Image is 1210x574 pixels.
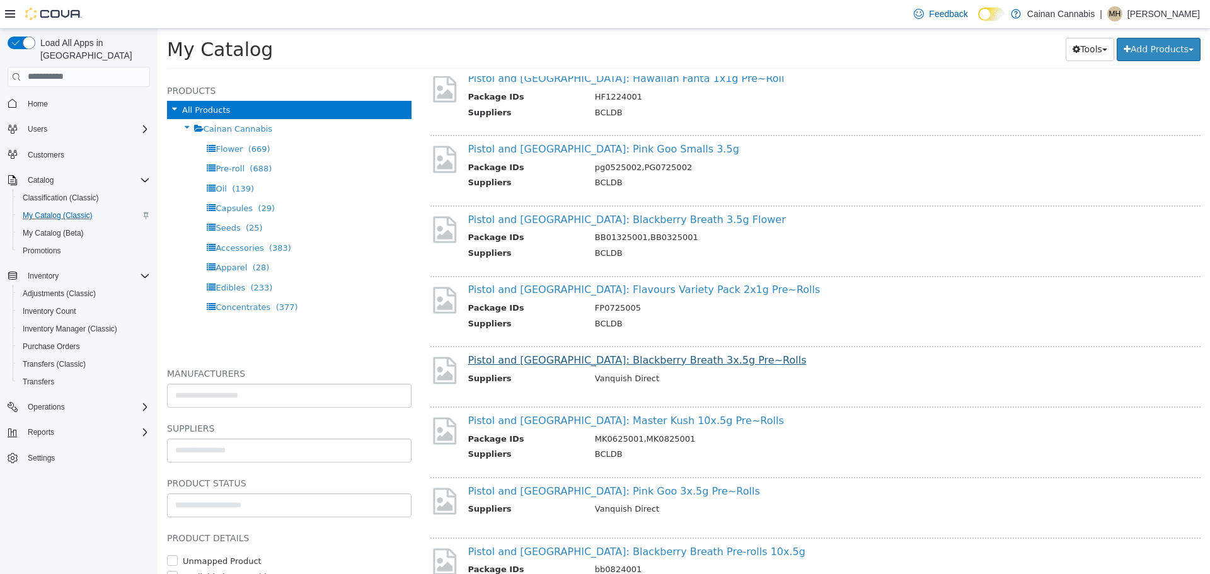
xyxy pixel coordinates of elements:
span: Catalog [28,175,54,185]
a: Adjustments (Classic) [18,286,101,301]
span: All Products [25,76,72,86]
p: Cainan Cannabis [1027,6,1095,21]
td: Vanquish Direct [428,474,1015,490]
button: My Catalog (Classic) [13,207,155,224]
button: Customers [3,146,155,164]
span: (377) [118,273,141,283]
a: My Catalog (Beta) [18,226,89,241]
span: Home [28,99,48,109]
span: Transfers [23,377,54,387]
img: missing-image.png [273,457,301,488]
span: Settings [23,450,150,466]
a: Transfers [18,374,59,389]
button: Classification (Classic) [13,189,155,207]
h5: Manufacturers [9,337,254,352]
a: My Catalog (Classic) [18,208,98,223]
button: Users [3,120,155,138]
button: Tools [908,9,957,32]
button: Add Products [959,9,1043,32]
span: Load All Apps in [GEOGRAPHIC_DATA] [35,37,150,62]
span: (688) [92,135,114,144]
span: Apparel [58,234,89,243]
span: Operations [28,402,65,412]
span: Users [23,122,150,137]
span: Promotions [18,243,150,258]
span: Flower [58,115,85,125]
span: Edibles [58,254,88,263]
span: Home [23,96,150,112]
a: Promotions [18,243,66,258]
button: Users [23,122,52,137]
td: BB01325001,BB0325001 [428,202,1015,218]
button: Settings [3,449,155,467]
td: FP0725005 [428,273,1015,289]
span: Pre-roll [58,135,87,144]
td: bb0824001 [428,534,1015,550]
th: Suppliers [311,419,428,435]
a: Pistol and [GEOGRAPHIC_DATA]: Master Kush 10x.5g Pre~Rolls [311,386,626,398]
button: Adjustments (Classic) [13,285,155,302]
a: Transfers (Classic) [18,357,91,372]
label: Available by Dropship [22,542,114,554]
span: My Catalog (Beta) [18,226,150,241]
button: Inventory [23,268,64,284]
button: Purchase Orders [13,338,155,355]
span: Users [28,124,47,134]
input: Dark Mode [978,8,1005,21]
a: Home [23,96,53,112]
span: Feedback [929,8,967,20]
span: Promotions [23,246,61,256]
td: BCLDB [428,218,1015,234]
span: Inventory Count [23,306,76,316]
span: My Catalog (Classic) [23,210,93,221]
a: Inventory Manager (Classic) [18,321,122,336]
p: [PERSON_NAME] [1127,6,1200,21]
a: Classification (Classic) [18,190,104,205]
div: Michelle Hodgson [1107,6,1122,21]
a: Pistol and [GEOGRAPHIC_DATA]: Hawaiian Fanta 1x1g Pre~Roll [311,43,627,55]
td: BCLDB [428,289,1015,304]
span: (25) [88,194,105,204]
span: My Catalog (Beta) [23,228,84,238]
span: Customers [28,150,64,160]
span: Classification (Classic) [23,193,99,203]
img: Cova [25,8,82,20]
button: Reports [23,425,59,440]
a: Settings [23,451,60,466]
span: (139) [74,155,96,164]
span: Cainan Cannabis [46,95,115,105]
a: Customers [23,147,69,163]
button: Reports [3,423,155,441]
span: Adjustments (Classic) [23,289,96,299]
a: Pistol and [GEOGRAPHIC_DATA]: Pink Goo Smalls 3.5g [311,114,582,126]
th: Package IDs [311,62,428,77]
button: Inventory Manager (Classic) [13,320,155,338]
span: My Catalog [9,9,115,32]
a: Feedback [909,1,972,26]
span: Inventory Manager (Classic) [18,321,150,336]
h5: Suppliers [9,392,254,407]
span: Classification (Classic) [18,190,150,205]
img: missing-image.png [273,185,301,216]
th: Package IDs [311,273,428,289]
th: Suppliers [311,147,428,163]
span: (383) [112,214,134,224]
h5: Product Status [9,447,254,462]
span: Transfers [18,374,150,389]
span: Transfers (Classic) [23,359,86,369]
span: Adjustments (Classic) [18,286,150,301]
a: Pistol and [GEOGRAPHIC_DATA]: Blackberry Breath Pre-rolls 10x.5g [311,517,648,529]
h5: Product Details [9,502,254,517]
th: Package IDs [311,202,428,218]
span: Inventory Manager (Classic) [23,324,117,334]
th: Package IDs [311,534,428,550]
button: Promotions [13,242,155,260]
p: | [1100,6,1102,21]
th: Package IDs [311,404,428,420]
a: Inventory Count [18,304,81,319]
span: My Catalog (Classic) [18,208,150,223]
span: Inventory [28,271,59,281]
h5: Products [9,54,254,69]
span: (669) [91,115,113,125]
